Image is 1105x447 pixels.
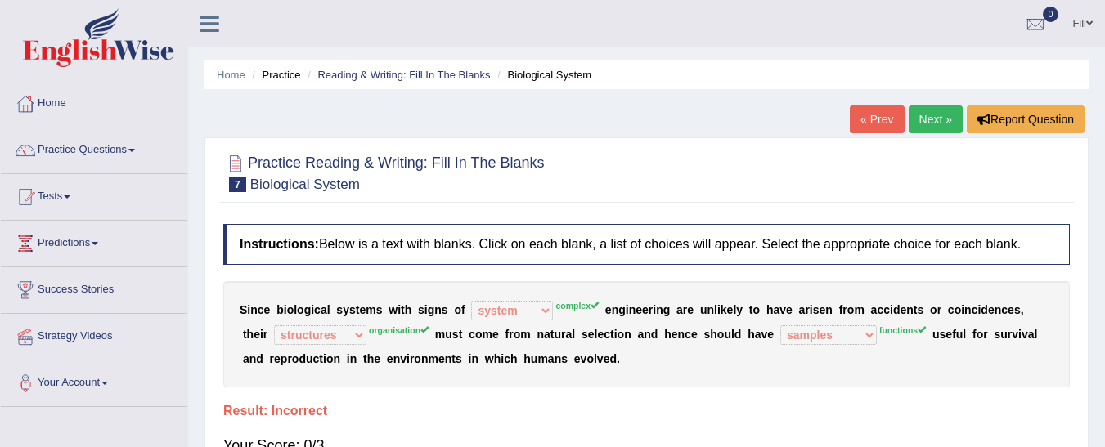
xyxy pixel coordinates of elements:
[572,328,575,341] b: l
[761,328,768,341] b: v
[1,81,187,122] a: Home
[767,328,774,341] b: e
[839,303,843,316] b: f
[263,328,267,341] b: r
[604,352,610,365] b: e
[523,352,531,365] b: h
[717,303,721,316] b: i
[349,303,356,316] b: s
[363,352,367,365] b: t
[555,352,562,365] b: n
[644,328,651,341] b: n
[493,67,591,83] li: Biological System
[972,328,977,341] b: f
[676,303,683,316] b: a
[561,352,568,365] b: s
[820,303,826,316] b: e
[955,303,962,316] b: o
[350,352,357,365] b: n
[264,303,271,316] b: e
[326,352,334,365] b: o
[948,303,955,316] b: c
[1,360,187,401] a: Your Account
[871,303,878,316] b: a
[597,352,604,365] b: v
[469,328,475,341] b: c
[604,328,610,341] b: c
[494,352,501,365] b: h
[1018,328,1022,341] b: i
[240,303,247,316] b: S
[932,328,940,341] b: u
[597,328,604,341] b: e
[614,328,618,341] b: i
[909,105,963,133] a: Next »
[304,303,312,316] b: g
[369,325,429,335] sup: organisation
[610,328,614,341] b: t
[454,303,461,316] b: o
[389,303,398,316] b: w
[637,328,644,341] b: a
[510,352,518,365] b: h
[710,328,717,341] b: h
[748,328,755,341] b: h
[879,325,926,335] sup: functions
[773,303,779,316] b: a
[247,303,250,316] b: i
[663,303,671,316] b: g
[581,352,587,365] b: v
[270,352,274,365] b: r
[555,301,599,311] sup: complex
[359,303,366,316] b: e
[254,328,260,341] b: e
[1022,328,1028,341] b: v
[727,303,734,316] b: e
[356,303,360,316] b: t
[721,303,727,316] b: k
[343,303,349,316] b: y
[313,352,320,365] b: c
[1000,328,1008,341] b: u
[1,127,187,168] a: Practice Questions
[717,328,725,341] b: o
[805,303,809,316] b: r
[544,328,550,341] b: a
[323,352,326,365] b: i
[900,303,906,316] b: e
[731,328,734,341] b: l
[1021,303,1024,316] b: ,
[456,352,462,365] b: s
[1008,328,1012,341] b: r
[917,303,923,316] b: s
[424,303,428,316] b: i
[617,352,620,365] b: .
[995,328,1001,341] b: s
[336,303,343,316] b: s
[414,352,421,365] b: o
[410,352,414,365] b: r
[847,303,855,316] b: o
[405,303,412,316] b: h
[428,303,435,316] b: g
[401,303,405,316] b: t
[1,174,187,215] a: Tests
[223,151,545,192] h2: Practice Reading & Writing: Fill In The Blanks
[421,352,429,365] b: n
[445,328,452,341] b: u
[651,328,658,341] b: d
[306,352,313,365] b: u
[799,303,806,316] b: a
[333,352,340,365] b: n
[249,352,257,365] b: n
[594,352,597,365] b: l
[642,303,649,316] b: e
[734,328,742,341] b: d
[492,328,499,341] b: e
[452,328,459,341] b: s
[317,69,490,81] a: Reading & Writing: Fill In The Blanks
[1008,303,1014,316] b: e
[514,328,521,341] b: o
[850,105,904,133] a: « Prev
[914,303,918,316] b: t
